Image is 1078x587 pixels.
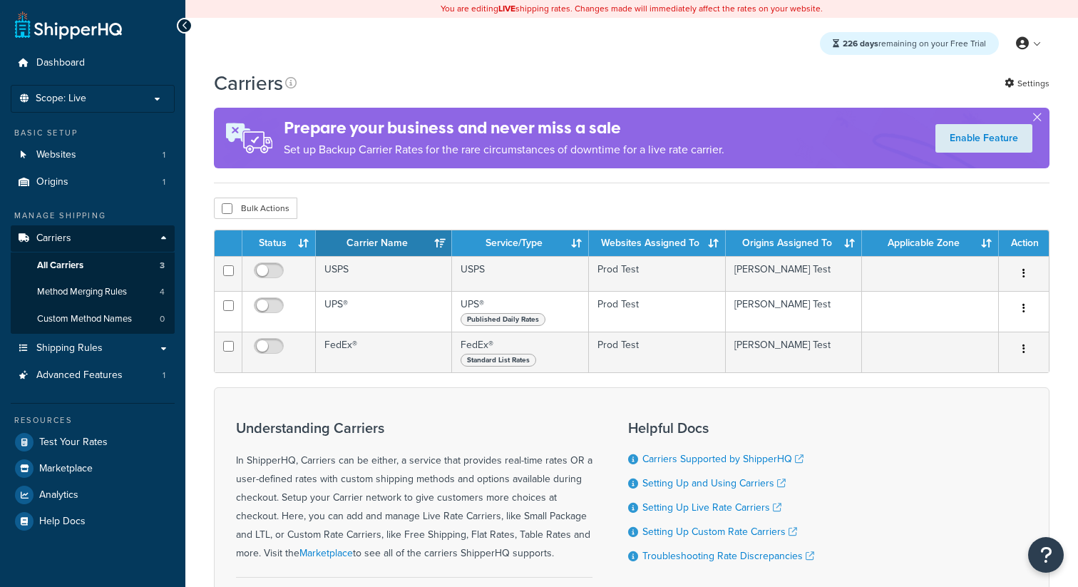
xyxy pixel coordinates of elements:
[36,57,85,69] span: Dashboard
[39,437,108,449] span: Test Your Rates
[11,225,175,334] li: Carriers
[163,176,165,188] span: 1
[498,2,515,15] b: LIVE
[160,313,165,325] span: 0
[11,127,175,139] div: Basic Setup
[11,142,175,168] li: Websites
[11,252,175,279] a: All Carriers 3
[11,306,175,332] a: Custom Method Names 0
[1005,73,1049,93] a: Settings
[726,230,863,256] th: Origins Assigned To: activate to sort column ascending
[284,140,724,160] p: Set up Backup Carrier Rates for the rare circumstances of downtime for a live rate carrier.
[11,279,175,305] li: Method Merging Rules
[11,306,175,332] li: Custom Method Names
[11,169,175,195] a: Origins 1
[37,260,83,272] span: All Carriers
[589,256,726,291] td: Prod Test
[461,354,536,367] span: Standard List Rates
[39,516,86,528] span: Help Docs
[642,548,814,563] a: Troubleshooting Rate Discrepancies
[452,230,588,256] th: Service/Type: activate to sort column ascending
[642,500,781,515] a: Setting Up Live Rate Carriers
[726,332,863,372] td: [PERSON_NAME] Test
[589,230,726,256] th: Websites Assigned To: activate to sort column ascending
[11,362,175,389] li: Advanced Features
[11,456,175,481] a: Marketplace
[316,332,452,372] td: FedEx®
[163,369,165,382] span: 1
[11,335,175,362] a: Shipping Rules
[11,169,175,195] li: Origins
[236,420,592,563] div: In ShipperHQ, Carriers can be either, a service that provides real-time rates OR a user-defined r...
[820,32,999,55] div: remaining on your Free Trial
[36,93,86,105] span: Scope: Live
[1028,537,1064,573] button: Open Resource Center
[452,256,588,291] td: USPS
[36,369,123,382] span: Advanced Features
[11,252,175,279] li: All Carriers
[726,291,863,332] td: [PERSON_NAME] Test
[236,420,592,436] h3: Understanding Carriers
[214,69,283,97] h1: Carriers
[461,313,545,326] span: Published Daily Rates
[628,420,814,436] h3: Helpful Docs
[642,476,786,491] a: Setting Up and Using Carriers
[11,429,175,455] a: Test Your Rates
[589,332,726,372] td: Prod Test
[316,291,452,332] td: UPS®
[163,149,165,161] span: 1
[452,332,588,372] td: FedEx®
[214,198,297,219] button: Bulk Actions
[39,463,93,475] span: Marketplace
[15,11,122,39] a: ShipperHQ Home
[39,489,78,501] span: Analytics
[284,116,724,140] h4: Prepare your business and never miss a sale
[642,451,804,466] a: Carriers Supported by ShipperHQ
[242,230,316,256] th: Status: activate to sort column ascending
[11,509,175,534] a: Help Docs
[11,50,175,76] a: Dashboard
[726,256,863,291] td: [PERSON_NAME] Test
[642,524,797,539] a: Setting Up Custom Rate Carriers
[11,279,175,305] a: Method Merging Rules 4
[160,260,165,272] span: 3
[11,225,175,252] a: Carriers
[37,313,132,325] span: Custom Method Names
[11,414,175,427] div: Resources
[862,230,999,256] th: Applicable Zone: activate to sort column ascending
[214,108,284,168] img: ad-rules-rateshop-fe6ec290ccb7230408bd80ed9643f0289d75e0ffd9eb532fc0e269fcd187b520.png
[299,546,353,561] a: Marketplace
[37,286,127,298] span: Method Merging Rules
[316,230,452,256] th: Carrier Name: activate to sort column ascending
[11,210,175,222] div: Manage Shipping
[452,291,588,332] td: UPS®
[11,482,175,508] a: Analytics
[935,124,1032,153] a: Enable Feature
[36,149,76,161] span: Websites
[999,230,1049,256] th: Action
[160,286,165,298] span: 4
[316,256,452,291] td: USPS
[11,142,175,168] a: Websites 1
[36,176,68,188] span: Origins
[36,342,103,354] span: Shipping Rules
[36,233,71,245] span: Carriers
[11,362,175,389] a: Advanced Features 1
[843,37,878,50] strong: 226 days
[589,291,726,332] td: Prod Test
